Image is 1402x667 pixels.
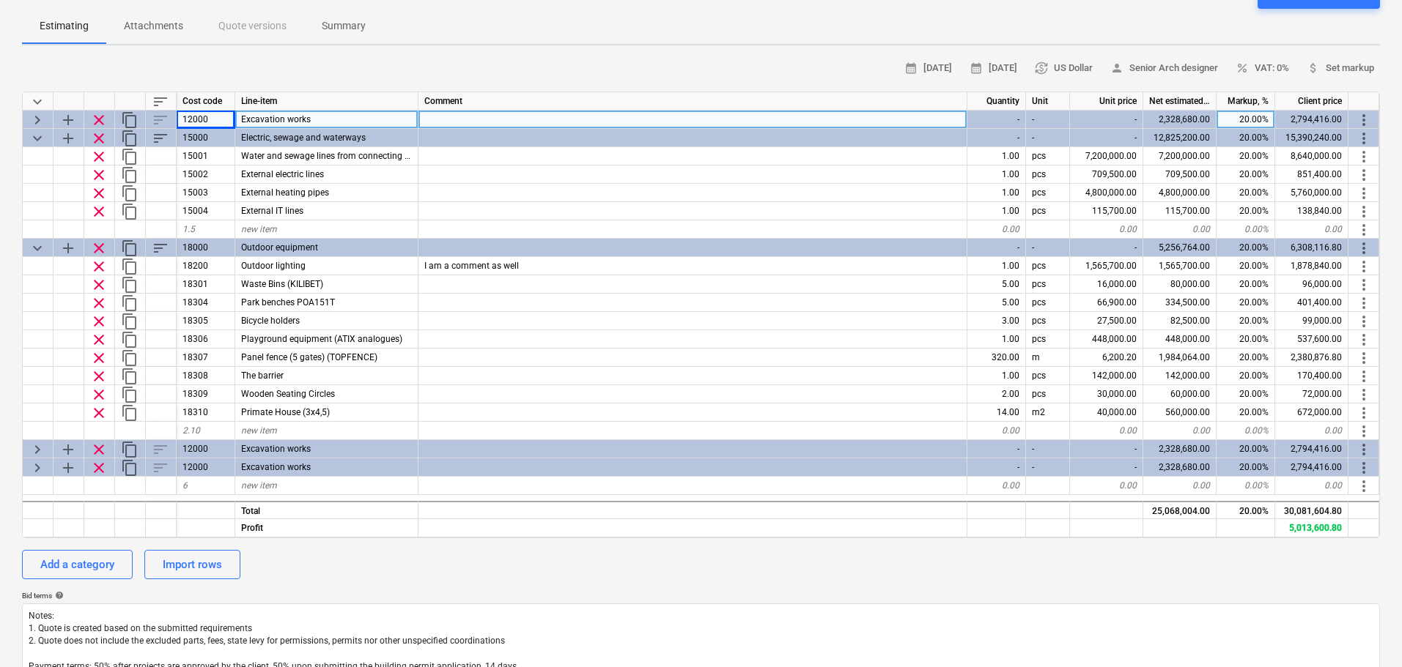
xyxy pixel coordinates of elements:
div: - [1026,458,1070,477]
span: I am a comment as well [424,261,519,271]
div: 12,825,200.00 [1143,129,1217,147]
div: 0.00 [1275,220,1348,239]
span: Duplicate row [121,349,139,367]
span: Duplicate row [121,203,139,220]
div: Bid terms [22,591,1380,600]
div: 3.00 [967,312,1026,330]
div: 672,000.00 [1275,403,1348,422]
div: 20.00% [1217,165,1275,184]
div: 2,328,680.00 [1143,440,1217,458]
span: More actions [1355,459,1373,477]
span: Duplicate row [121,185,139,202]
div: m [1026,349,1070,367]
span: More actions [1355,239,1373,257]
div: 20.00% [1217,275,1275,294]
div: pcs [1026,275,1070,294]
span: More actions [1355,313,1373,330]
div: pcs [1026,294,1070,312]
div: 15002 [177,165,235,184]
div: 18301 [177,275,235,294]
div: 18310 [177,403,235,422]
div: 0.00 [1070,477,1143,495]
span: Remove row [90,130,108,147]
div: 18307 [177,349,235,367]
div: Line-item [235,92,418,111]
div: - [1026,111,1070,129]
div: 20.00% [1217,239,1275,257]
div: 4,800,000.00 [1070,184,1143,202]
div: - [1026,239,1070,257]
span: Duplicate row [121,404,139,422]
span: Remove row [90,441,108,458]
span: Duplicate category [121,459,139,477]
div: 1,984,064.00 [1143,349,1217,367]
div: 1,565,700.00 [1070,257,1143,275]
button: [DATE] [899,57,958,80]
div: pcs [1026,257,1070,275]
span: new item [241,425,277,436]
div: 115,700.00 [1070,202,1143,220]
span: Remove row [90,313,108,330]
div: 0.00 [1143,477,1217,495]
div: Quantity [967,92,1026,111]
div: pcs [1026,385,1070,403]
span: More actions [1355,349,1373,367]
span: More actions [1355,148,1373,165]
span: Remove row [90,386,108,403]
span: calendar_month [904,62,918,75]
div: 25,068,004.00 [1143,501,1217,519]
div: Add a category [40,555,114,574]
div: pcs [1026,184,1070,202]
div: - [967,239,1026,257]
span: Remove row [90,239,108,257]
div: Markup, % [1217,92,1275,111]
span: More actions [1355,166,1373,184]
div: 1,878,840.00 [1275,257,1348,275]
span: Remove row [90,258,108,275]
span: Duplicate row [121,368,139,385]
div: 15000 [177,129,235,147]
span: currency_exchange [1035,62,1048,75]
span: Primate House (3x4,5) [241,407,330,417]
span: new item [241,224,277,234]
p: Summary [322,18,366,34]
span: Sort rows within table [152,93,169,111]
span: Outdoor lighting [241,261,306,271]
div: pcs [1026,165,1070,184]
div: pcs [1026,367,1070,385]
div: 20.00% [1217,257,1275,275]
p: Estimating [40,18,89,34]
div: 0.00 [967,220,1026,239]
div: 5,013,600.80 [1275,519,1348,537]
div: 96,000.00 [1275,275,1348,294]
span: Duplicate row [121,258,139,275]
span: Duplicate category [121,111,139,129]
div: 2,328,680.00 [1143,111,1217,129]
button: Set markup [1301,57,1380,80]
div: 20.00% [1217,129,1275,147]
div: - [1070,129,1143,147]
span: More actions [1355,422,1373,440]
div: Profit [235,519,418,537]
div: 20.00% [1217,349,1275,367]
div: 72,000.00 [1275,385,1348,403]
span: Add sub category to row [59,459,77,477]
div: - [967,129,1026,147]
div: 0.00% [1217,422,1275,440]
span: Excavation works [241,444,311,454]
span: Duplicate row [121,386,139,403]
span: Park benches POA151T [241,297,335,308]
span: The barrier [241,370,284,381]
span: new item [241,480,277,491]
button: [DATE] [964,57,1023,80]
span: More actions [1355,221,1373,239]
span: More actions [1355,203,1373,220]
span: Senior Arch designer [1110,60,1218,77]
span: Excavation works [241,462,311,472]
span: Add sub category to row [59,441,77,458]
div: pcs [1026,202,1070,220]
div: 4,800,000.00 [1143,184,1217,202]
div: 40,000.00 [1070,403,1143,422]
div: 18200 [177,257,235,275]
div: 1.00 [967,165,1026,184]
